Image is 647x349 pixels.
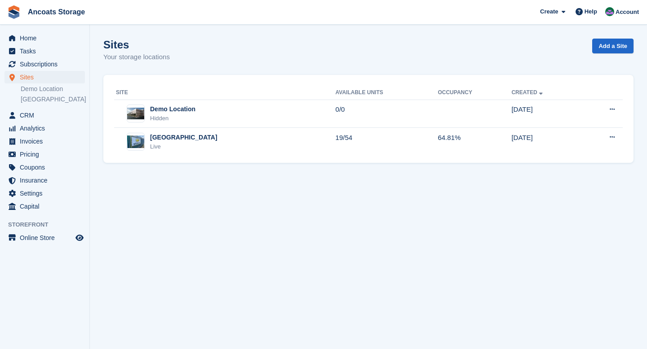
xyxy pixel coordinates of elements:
span: Subscriptions [20,58,74,70]
span: Insurance [20,174,74,187]
span: Coupons [20,161,74,174]
span: Create [540,7,558,16]
div: [GEOGRAPHIC_DATA] [150,133,217,142]
span: Help [585,7,597,16]
a: menu [4,135,85,148]
span: Home [20,32,74,44]
a: menu [4,45,85,57]
a: menu [4,231,85,244]
td: [DATE] [511,128,582,156]
img: Image of Demo Location site [127,108,144,119]
td: 64.81% [438,128,511,156]
a: menu [4,161,85,174]
a: [GEOGRAPHIC_DATA] [21,95,85,104]
a: menu [4,58,85,70]
a: menu [4,187,85,200]
td: 0/0 [336,100,438,128]
span: Capital [20,200,74,213]
a: Preview store [74,232,85,243]
div: Live [150,142,217,151]
th: Site [114,86,336,100]
a: Created [511,89,544,96]
a: menu [4,32,85,44]
span: Sites [20,71,74,83]
a: menu [4,109,85,122]
a: menu [4,148,85,161]
th: Available Units [336,86,438,100]
span: CRM [20,109,74,122]
a: Add a Site [592,39,634,53]
span: Storefront [8,220,89,229]
span: Account [616,8,639,17]
img: stora-icon-8386f47178a22dfd0bd8f6a31ec36ba5ce8667c1dd55bd0f319d3a0aa187defe.svg [7,5,21,19]
span: Pricing [20,148,74,161]
span: Analytics [20,122,74,135]
h1: Sites [103,39,170,51]
a: Demo Location [21,85,85,93]
th: Occupancy [438,86,511,100]
div: Hidden [150,114,195,123]
span: Invoices [20,135,74,148]
p: Your storage locations [103,52,170,62]
a: menu [4,122,85,135]
a: menu [4,174,85,187]
a: menu [4,71,85,83]
div: Demo Location [150,105,195,114]
img: Image of Manchester site [127,135,144,148]
a: Ancoats Storage [24,4,89,19]
span: Settings [20,187,74,200]
span: Tasks [20,45,74,57]
span: Online Store [20,231,74,244]
td: 19/54 [336,128,438,156]
td: [DATE] [511,100,582,128]
a: menu [4,200,85,213]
